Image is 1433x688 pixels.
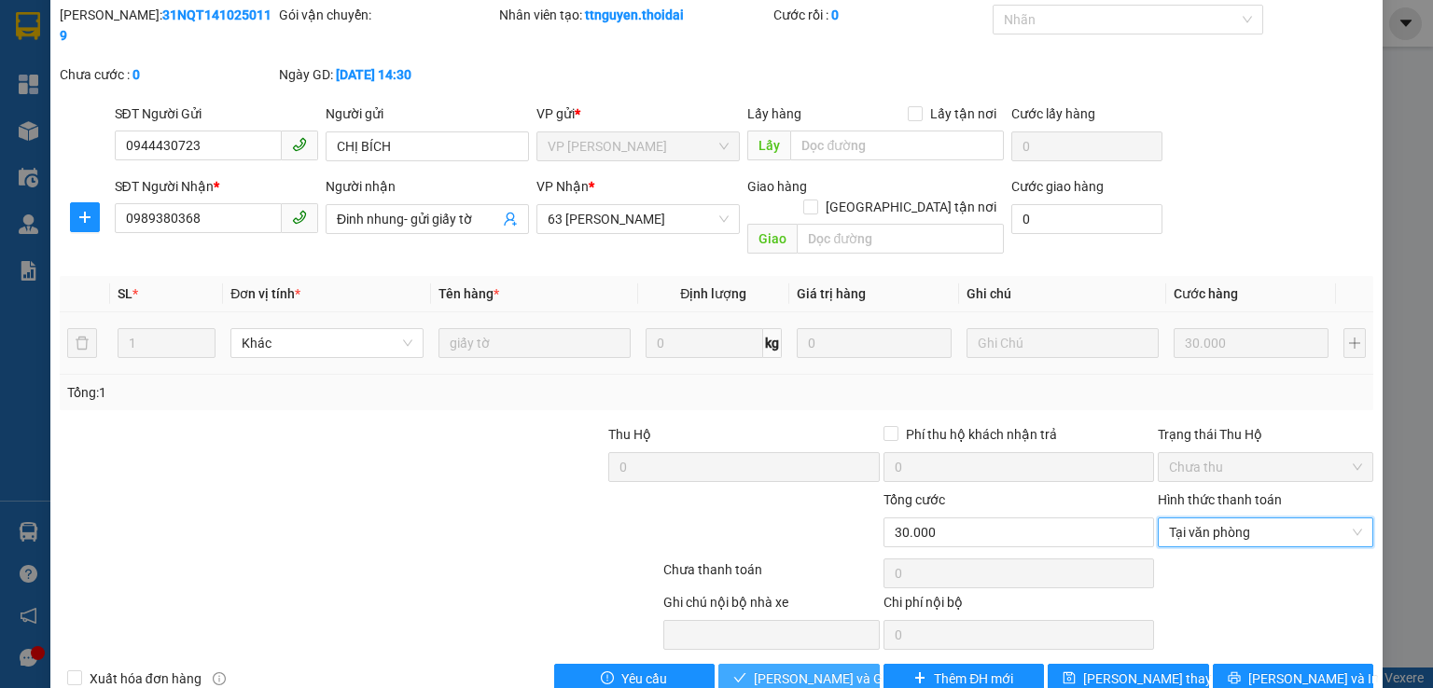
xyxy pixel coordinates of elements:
[326,103,529,124] div: Người gửi
[601,671,614,686] span: exclamation-circle
[747,131,790,160] span: Lấy
[175,125,317,144] span: 31NQT1410250123
[67,382,554,403] div: Tổng: 1
[1011,204,1162,234] input: Cước giao hàng
[1011,131,1162,161] input: Cước lấy hàng
[213,672,226,685] span: info-circle
[132,67,140,82] b: 0
[336,67,411,82] b: [DATE] 14:30
[67,328,97,358] button: delete
[663,592,879,620] div: Ghi chú nội bộ nhà xe
[790,131,1004,160] input: Dọc đường
[326,176,529,197] div: Người nhận
[279,64,494,85] div: Ngày GD:
[7,66,10,161] img: logo
[438,328,631,358] input: VD: Bàn, Ghế
[959,276,1166,312] th: Ghi chú
[536,103,740,124] div: VP gửi
[797,224,1004,254] input: Dọc đường
[733,671,746,686] span: check
[60,64,275,85] div: Chưa cước :
[70,202,100,232] button: plus
[585,7,684,22] b: ttnguyen.thoidai
[115,103,318,124] div: SĐT Người Gửi
[763,328,782,358] span: kg
[1158,424,1373,445] div: Trạng thái Thu Hộ
[118,286,132,301] span: SL
[548,205,729,233] span: 63 Trần Quang Tặng
[292,210,307,225] span: phone
[967,328,1159,358] input: Ghi Chú
[747,224,797,254] span: Giao
[883,492,945,507] span: Tổng cước
[773,5,989,25] div: Cước rồi :
[1228,671,1241,686] span: printer
[923,103,1004,124] span: Lấy tận nơi
[242,329,411,357] span: Khác
[608,427,651,442] span: Thu Hộ
[797,286,866,301] span: Giá trị hàng
[115,176,318,197] div: SĐT Người Nhận
[1174,328,1329,358] input: 0
[499,5,770,25] div: Nhân viên tạo:
[1158,492,1282,507] label: Hình thức thanh toán
[1063,671,1076,686] span: save
[831,7,839,22] b: 0
[1174,286,1238,301] span: Cước hàng
[818,197,1004,217] span: [GEOGRAPHIC_DATA] tận nơi
[548,132,729,160] span: VP Nguyễn Quốc Trị
[898,424,1064,445] span: Phí thu hộ khách nhận trả
[1011,179,1104,194] label: Cước giao hàng
[913,671,926,686] span: plus
[883,592,1154,620] div: Chi phí nội bộ
[503,212,518,227] span: user-add
[1343,328,1366,358] button: plus
[747,106,801,121] span: Lấy hàng
[17,15,168,76] strong: CÔNG TY TNHH DỊCH VỤ DU LỊCH THỜI ĐẠI
[279,5,494,25] div: Gói vận chuyển:
[438,286,499,301] span: Tên hàng
[71,210,99,225] span: plus
[60,7,271,43] b: 31NQT1410250119
[797,328,952,358] input: 0
[12,80,174,146] span: Chuyển phát nhanh: [GEOGRAPHIC_DATA] - [GEOGRAPHIC_DATA]
[230,286,300,301] span: Đơn vị tính
[292,137,307,152] span: phone
[1169,518,1362,546] span: Tại văn phòng
[1011,106,1095,121] label: Cước lấy hàng
[680,286,746,301] span: Định lượng
[747,179,807,194] span: Giao hàng
[661,559,881,592] div: Chưa thanh toán
[1169,453,1362,481] span: Chưa thu
[536,179,589,194] span: VP Nhận
[60,5,275,46] div: [PERSON_NAME]:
